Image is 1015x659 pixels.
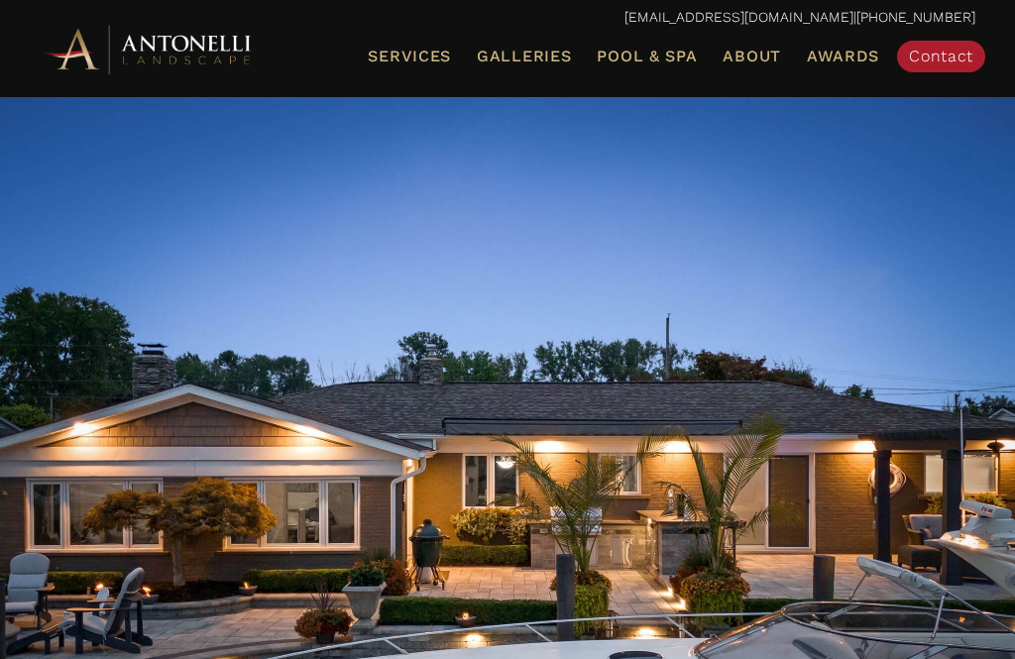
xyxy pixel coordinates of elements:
[40,5,975,31] p: |
[723,49,781,64] span: About
[807,47,879,65] span: Awards
[624,9,853,25] a: [EMAIL_ADDRESS][DOMAIN_NAME]
[909,47,973,65] span: Contact
[469,44,579,69] a: Galleries
[368,49,451,64] span: Services
[589,44,705,69] a: Pool & Spa
[715,44,789,69] a: About
[477,47,571,65] span: Galleries
[897,41,985,72] a: Contact
[360,44,459,69] a: Services
[856,9,975,25] a: [PHONE_NUMBER]
[40,22,258,76] img: Antonelli Horizontal Logo
[597,47,697,65] span: Pool & Spa
[799,44,887,69] a: Awards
